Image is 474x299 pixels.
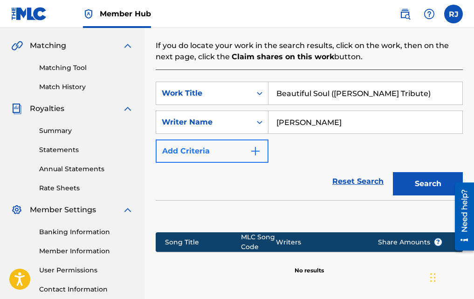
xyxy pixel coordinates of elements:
[39,126,133,136] a: Summary
[100,8,151,19] span: Member Hub
[156,40,463,63] p: If you do locate your work in the search results, click on the work, then on the next page, click...
[420,5,439,23] div: Help
[39,145,133,155] a: Statements
[393,172,463,195] button: Search
[156,82,463,200] form: Search Form
[250,146,261,157] img: 9d2ae6d4665cec9f34b9.svg
[378,237,442,247] span: Share Amounts
[276,237,364,247] div: Writers
[11,7,47,21] img: MLC Logo
[396,5,414,23] a: Public Search
[39,183,133,193] a: Rate Sheets
[434,238,442,246] span: ?
[430,264,436,292] div: Drag
[165,237,241,247] div: Song Title
[232,52,334,61] strong: Claim shares on this work
[39,164,133,174] a: Annual Statements
[444,5,463,23] div: User Menu
[39,285,133,294] a: Contact Information
[156,139,268,163] button: Add Criteria
[162,117,246,128] div: Writer Name
[39,63,133,73] a: Matching Tool
[39,82,133,92] a: Match History
[11,204,22,216] img: Member Settings
[11,103,22,114] img: Royalties
[122,103,133,114] img: expand
[30,204,96,216] span: Member Settings
[83,8,94,20] img: Top Rightsholder
[427,254,474,299] iframe: Chat Widget
[30,103,64,114] span: Royalties
[39,227,133,237] a: Banking Information
[448,179,474,254] iframe: Resource Center
[30,40,66,51] span: Matching
[122,40,133,51] img: expand
[241,232,276,252] div: MLC Song Code
[122,204,133,216] img: expand
[295,255,324,275] p: No results
[399,8,411,20] img: search
[328,171,388,192] a: Reset Search
[39,246,133,256] a: Member Information
[11,40,23,51] img: Matching
[39,265,133,275] a: User Permissions
[162,88,246,99] div: Work Title
[424,8,435,20] img: help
